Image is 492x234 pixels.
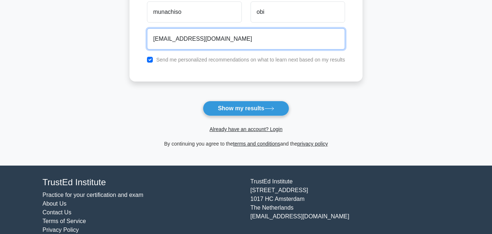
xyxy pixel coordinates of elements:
[43,192,144,198] a: Practice for your certification and exam
[43,201,67,207] a: About Us
[147,1,241,23] input: First name
[43,227,79,233] a: Privacy Policy
[209,126,282,132] a: Already have an account? Login
[297,141,328,147] a: privacy policy
[43,218,86,224] a: Terms of Service
[43,177,242,188] h4: TrustEd Institute
[43,209,71,215] a: Contact Us
[156,57,345,63] label: Send me personalized recommendations on what to learn next based on my results
[125,139,367,148] div: By continuing you agree to the and the
[203,101,289,116] button: Show my results
[233,141,280,147] a: terms and conditions
[147,28,345,49] input: Email
[251,1,345,23] input: Last name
